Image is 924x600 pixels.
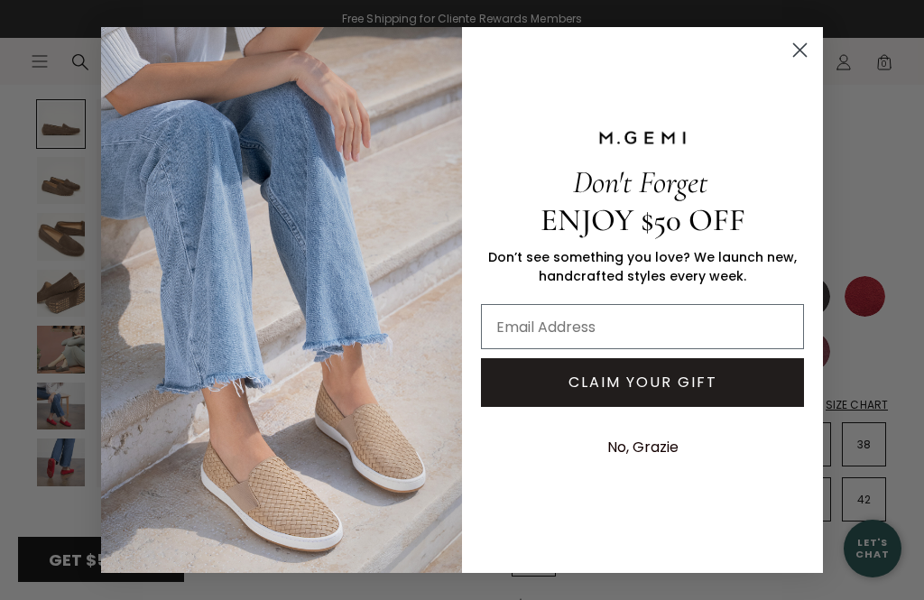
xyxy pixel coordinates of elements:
[784,34,816,66] button: Close dialog
[597,130,688,146] img: M.GEMI
[541,201,745,239] span: ENJOY $50 OFF
[598,425,688,470] button: No, Grazie
[481,304,804,349] input: Email Address
[481,358,804,407] button: CLAIM YOUR GIFT
[101,27,462,572] img: M.Gemi
[573,163,707,201] span: Don't Forget
[488,248,797,285] span: Don’t see something you love? We launch new, handcrafted styles every week.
